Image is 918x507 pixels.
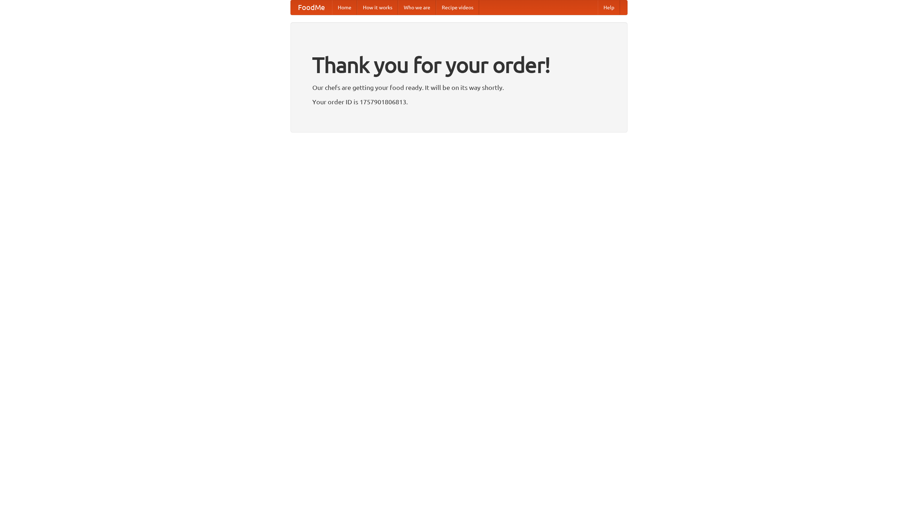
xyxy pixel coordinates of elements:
a: Who we are [398,0,436,15]
p: Our chefs are getting your food ready. It will be on its way shortly. [312,82,606,93]
a: Help [598,0,620,15]
p: Your order ID is 1757901806813. [312,96,606,107]
a: Recipe videos [436,0,479,15]
h1: Thank you for your order! [312,48,606,82]
a: How it works [357,0,398,15]
a: Home [332,0,357,15]
a: FoodMe [291,0,332,15]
